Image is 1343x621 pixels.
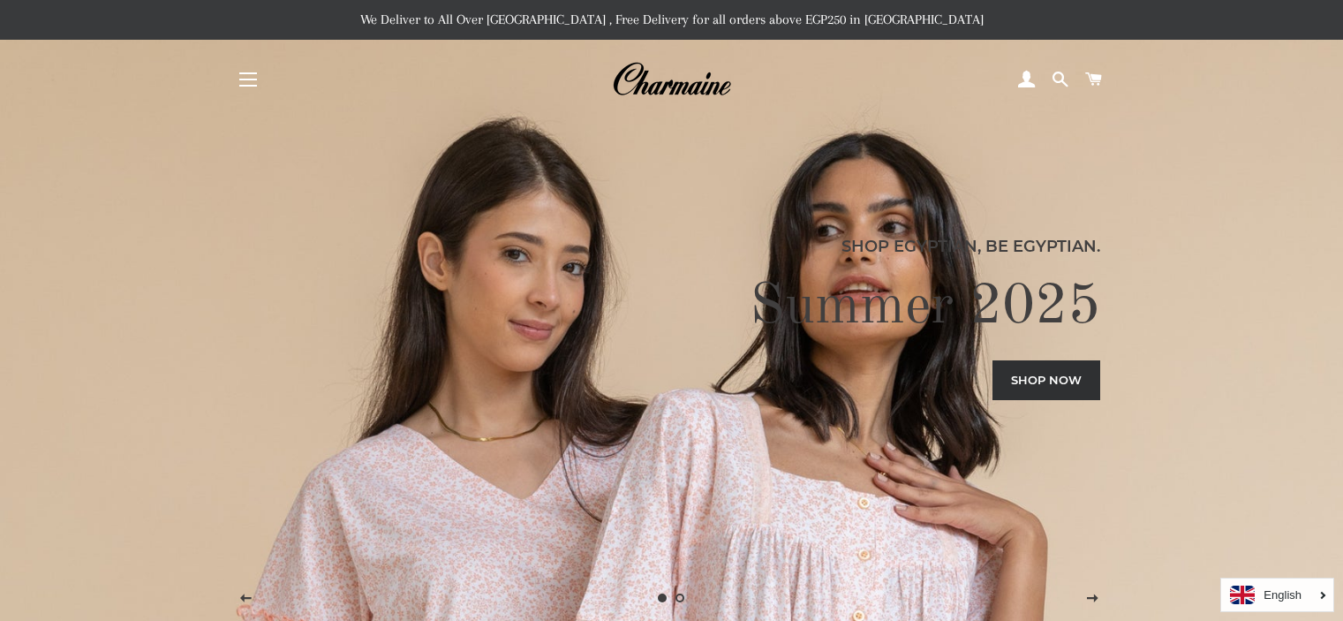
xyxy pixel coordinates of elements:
[612,60,731,99] img: Charmaine Egypt
[992,360,1100,399] a: Shop now
[223,577,268,621] button: Previous slide
[672,589,690,607] a: Load slide 2
[243,272,1100,343] h2: Summer 2025
[243,234,1100,259] p: Shop Egyptian, Be Egyptian.
[654,589,672,607] a: Slide 1, current
[1264,589,1302,601] i: English
[1230,586,1324,604] a: English
[1070,577,1114,621] button: Next slide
